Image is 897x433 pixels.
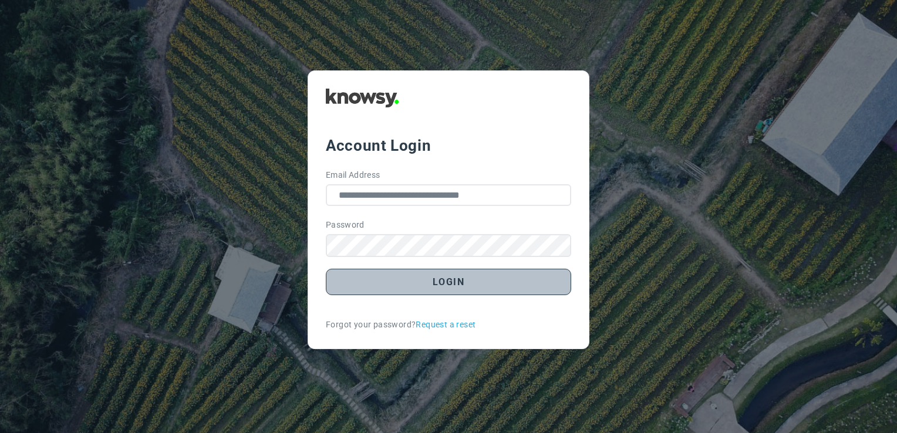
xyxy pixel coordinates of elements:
label: Password [326,219,365,231]
a: Request a reset [416,319,476,331]
div: Account Login [326,135,571,156]
button: Login [326,269,571,295]
div: Forgot your password? [326,319,571,331]
label: Email Address [326,169,380,181]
